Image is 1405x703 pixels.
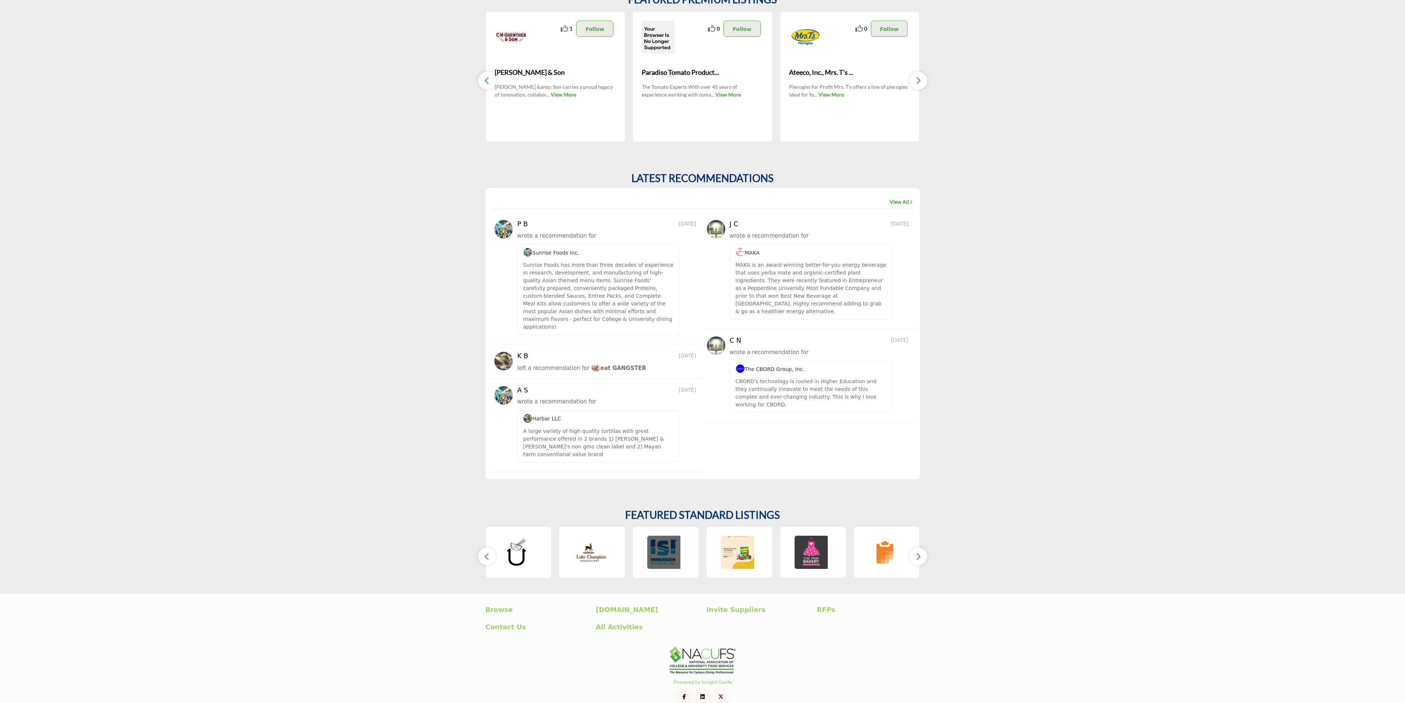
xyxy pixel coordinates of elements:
button: Follow [723,21,761,37]
span: Paradiso Tomato Product... [642,67,763,77]
span: ... [546,91,550,98]
p: [PERSON_NAME] &amp; Son carries a proud legacy of innovation, collabor [495,83,616,98]
button: Follow [871,21,908,37]
h5: A S [517,386,530,394]
h2: FEATURED STANDARD LISTINGS [625,509,780,521]
img: Ateeco, Inc., Mrs. T's Pierogies [789,21,822,54]
img: image [523,248,532,257]
img: Immersion Systems, Inc. [647,536,680,569]
p: A large variety of high quality tortillas with great performance offered in 2 brands 1) [PERSON_N... [523,427,674,458]
span: Sunrise Foods Inc. [523,250,579,256]
img: avtar-image [494,220,513,238]
img: trakrSuite [868,536,901,569]
span: ... [711,91,714,98]
img: image [523,414,532,423]
b: C.H. Guenther & Son [495,63,616,83]
a: RFPs [817,605,920,615]
h2: LATEST RECOMMENDATIONS [631,172,774,185]
span: eat GANGSTER [591,365,646,371]
p: MAKA is an award-winning better-for-you energy beverage that uses yerba mate and organic-certifie... [736,263,887,317]
span: [DATE] [679,386,698,394]
span: wrote a recommendation for [730,351,809,357]
h5: P B [517,220,530,228]
a: imageThe CBORD Group, Inc. [736,368,805,374]
span: [DATE] [679,352,698,360]
span: 1 [570,25,572,32]
img: image [736,249,745,259]
span: left a recommendation for [517,365,589,371]
a: imageSunrise Foods Inc. [523,250,579,256]
img: C.H. Guenther & Son [495,21,528,54]
a: imageMAKA [736,252,760,258]
img: avtar-image [707,222,725,240]
img: No Site Logo [669,647,736,674]
span: MAKA [736,252,760,258]
h5: C N [730,338,743,346]
h5: K B [517,352,530,360]
a: Powered by Insight Guide [673,679,732,685]
span: The CBORD Group, Inc. [736,368,805,374]
span: [DATE] [891,338,911,346]
span: 0 [717,25,720,32]
span: 0 [864,25,867,32]
img: avtar-image [494,352,513,370]
a: View More [715,91,741,98]
span: wrote a recommendation for [517,398,596,405]
button: Follow [576,21,613,37]
span: [PERSON_NAME] & Son [495,67,616,77]
span: Harbar LLC [523,416,561,422]
span: [DATE] [679,220,698,228]
a: Contact Us [486,622,588,632]
a: imageeat GANGSTER [591,364,646,373]
p: The Tomato Experts With over 45 years of experience working with toma [642,83,763,98]
span: wrote a recommendation for [517,232,596,239]
a: View More [819,91,844,98]
img: Paradiso Tomato Products [642,21,675,54]
h5: J C [730,222,743,230]
a: Paradiso Tomato Product... [642,63,763,83]
p: Sunrise Foods has more than three decades of experience in research, development, and manufacturi... [523,261,674,331]
p: CBORD's technology is rooted in Higher Education and they continually innovate to meet the needs ... [736,380,887,410]
img: Sempio Foods [721,536,754,569]
span: [DATE] [891,222,911,230]
img: avtar-image [494,386,513,405]
span: wrote a recommendation for [730,234,809,241]
a: Ateeco, Inc., Mrs. T's ... [789,63,911,83]
a: [PERSON_NAME] & Son [495,63,616,83]
img: avtar-image [707,338,725,357]
a: View All [890,198,912,206]
a: imageHarbar LLC [523,416,561,422]
img: image [736,366,745,375]
img: image [591,363,600,372]
img: The Pink Bakery, Inc [795,536,828,569]
b: Ateeco, Inc., Mrs. T's Pierogies [789,63,911,83]
p: Pierogies for Profit Mrs. T's offers a line of pierogies ideal for fo [789,83,911,98]
p: Follow [733,25,751,33]
b: Paradiso Tomato Products [642,63,763,83]
a: Browse [486,605,588,615]
span: Ateeco, Inc., Mrs. T's ... [789,67,911,77]
p: Follow [880,25,899,33]
a: [DOMAIN_NAME] [596,605,699,615]
a: View More [551,91,576,98]
p: Follow [585,25,604,33]
img: Dumpling for U [500,536,533,569]
a: All Activities [596,622,699,632]
img: Lake Champlain Chocolates [574,536,607,569]
a: Invite Suppliers [707,605,809,615]
span: ... [814,91,817,98]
